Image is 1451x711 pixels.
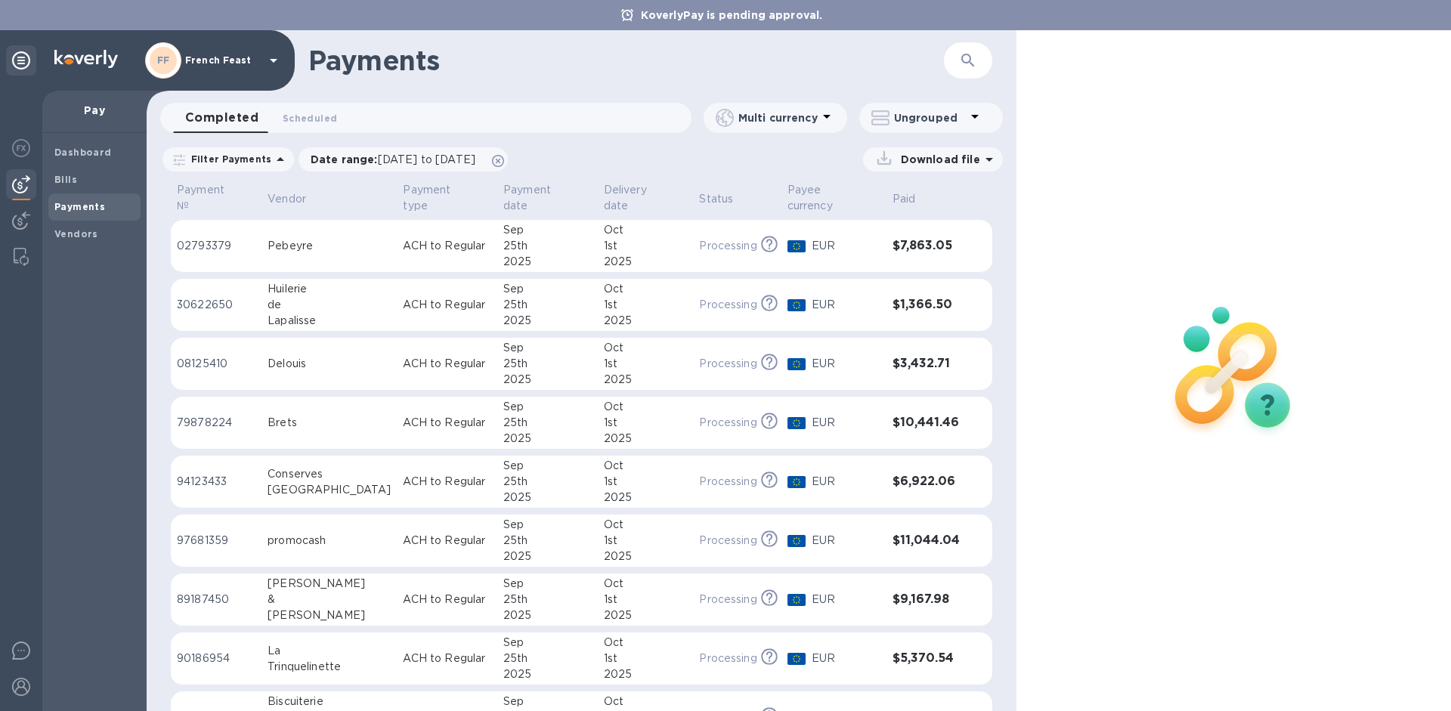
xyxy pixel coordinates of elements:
span: Status [699,191,753,207]
h3: $6,922.06 [893,475,962,489]
div: 25th [503,356,592,372]
h3: $7,863.05 [893,239,962,253]
p: French Feast [185,55,261,66]
div: Brets [268,415,391,431]
div: Huilerie [268,281,391,297]
p: ACH to Regular [403,415,491,431]
h1: Payments [308,45,944,76]
div: 2025 [604,549,688,564]
div: Sep [503,458,592,474]
div: [GEOGRAPHIC_DATA] [268,482,391,498]
div: Oct [604,458,688,474]
div: Biscuiterie [268,694,391,709]
div: Sep [503,281,592,297]
b: FF [157,54,170,66]
p: 79878224 [177,415,255,431]
div: 2025 [604,490,688,505]
span: [DATE] to [DATE] [378,153,475,165]
p: ACH to Regular [403,356,491,372]
div: 2025 [503,490,592,505]
p: EUR [812,474,880,490]
p: Processing [699,238,756,254]
div: Sep [503,635,592,651]
div: [PERSON_NAME] [268,607,391,623]
p: EUR [812,356,880,372]
div: Oct [604,635,688,651]
p: ACH to Regular [403,651,491,666]
p: Filter Payments [185,153,271,165]
div: 2025 [604,431,688,447]
p: ACH to Regular [403,474,491,490]
div: 2025 [503,607,592,623]
span: Delivery date [604,182,688,214]
div: 1st [604,592,688,607]
p: Date range : [311,152,483,167]
h3: $5,370.54 [893,651,962,666]
p: EUR [812,415,880,431]
p: Processing [699,474,756,490]
span: Paid [893,191,936,207]
p: Delivery date [604,182,668,214]
div: 1st [604,415,688,431]
div: Date range:[DATE] to [DATE] [299,147,508,172]
div: Pebeyre [268,238,391,254]
div: 2025 [604,254,688,270]
p: 02793379 [177,238,255,254]
div: 25th [503,297,592,313]
p: Paid [893,191,916,207]
p: 08125410 [177,356,255,372]
div: Sep [503,694,592,709]
p: 97681359 [177,533,255,549]
div: 2025 [503,372,592,388]
span: Payment № [177,182,255,214]
p: Payment date [503,182,572,214]
div: 25th [503,533,592,549]
p: EUR [812,533,880,549]
div: Oct [604,222,688,238]
div: Lapalisse [268,313,391,329]
span: Completed [185,107,258,128]
div: & [268,592,391,607]
span: Scheduled [283,110,337,126]
p: Processing [699,356,756,372]
div: 25th [503,415,592,431]
div: 2025 [503,313,592,329]
div: 1st [604,474,688,490]
div: Trinquelinette [268,659,391,675]
div: Sep [503,576,592,592]
p: Vendor [268,191,306,207]
p: 30622650 [177,297,255,313]
div: Sep [503,340,592,356]
div: 2025 [503,549,592,564]
p: Processing [699,651,756,666]
h3: $11,044.04 [893,533,962,548]
p: Processing [699,297,756,313]
div: 2025 [604,666,688,682]
div: La [268,643,391,659]
div: Oct [604,517,688,533]
p: KoverlyPay is pending approval. [633,8,831,23]
div: de [268,297,391,313]
div: 2025 [503,431,592,447]
b: Vendors [54,228,98,240]
span: Payment date [503,182,592,214]
h3: $1,366.50 [893,298,962,312]
p: 90186954 [177,651,255,666]
p: Processing [699,533,756,549]
div: 1st [604,238,688,254]
div: Conserves [268,466,391,482]
div: Oct [604,576,688,592]
p: EUR [812,238,880,254]
p: ACH to Regular [403,297,491,313]
div: 2025 [604,372,688,388]
p: EUR [812,651,880,666]
span: Vendor [268,191,326,207]
p: 89187450 [177,592,255,607]
div: Sep [503,399,592,415]
span: Payment type [403,182,491,214]
b: Dashboard [54,147,112,158]
p: EUR [812,297,880,313]
p: Payment № [177,182,236,214]
p: ACH to Regular [403,533,491,549]
h3: $9,167.98 [893,592,962,607]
